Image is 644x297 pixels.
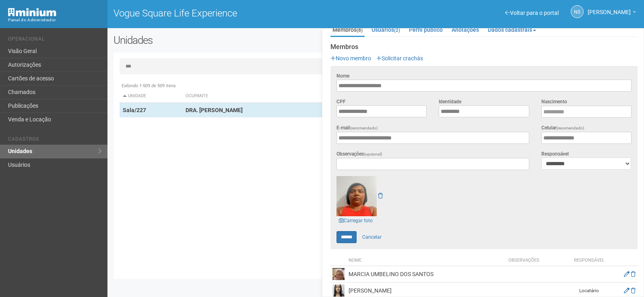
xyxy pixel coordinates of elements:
h1: Vogue Square Life Experience [114,8,370,18]
a: Excluir membro [631,287,636,294]
a: Editar membro [624,287,630,294]
a: [PERSON_NAME] [588,10,636,16]
span: (recomendado) [556,126,584,130]
a: Membros(8) [330,24,365,37]
label: CPF [336,98,346,105]
strong: Sala/227 [123,107,146,113]
th: Nome [347,255,506,266]
a: Carregar foto [336,216,375,225]
small: (8) [357,27,363,33]
label: Celular [541,124,584,132]
label: Nome [336,72,349,80]
a: Usuários(2) [369,24,402,36]
a: Remover [378,193,383,199]
a: Editar membro [624,271,630,277]
label: Responsável [541,150,569,158]
a: Solicitar crachás [376,55,423,61]
img: user.png [336,176,377,216]
label: Observações [336,150,382,158]
div: Painel do Administrador [8,16,101,24]
a: Cancelar [358,231,386,243]
label: Nascimento [541,98,567,105]
span: (recomendado) [350,126,378,130]
strong: DRA. [PERSON_NAME] [186,107,243,113]
img: Minium [8,8,56,16]
a: Perfil público [407,24,445,36]
label: Identidade [439,98,461,105]
img: user.png [332,268,345,280]
div: Exibindo 1-509 de 509 itens [120,82,632,90]
a: Anotações [450,24,481,36]
li: Operacional [8,36,101,45]
li: Cadastros [8,136,101,145]
th: Ocupante: activate to sort column ascending [182,90,436,103]
th: Unidade: activate to sort column descending [120,90,182,103]
a: Novo membro [330,55,371,61]
th: Observações [506,255,569,266]
span: Nicolle Silva [588,1,631,15]
td: MARCIA UMBELINO DOS SANTOS [347,266,506,283]
a: NS [571,5,584,18]
strong: Membros [330,43,638,51]
a: Excluir membro [631,271,636,277]
th: Responsável [569,255,609,266]
h2: Unidades [114,34,325,46]
img: user.png [332,285,345,297]
label: E-mail [336,124,378,132]
span: (opcional) [364,152,382,156]
a: Voltar para o portal [505,10,559,16]
small: (2) [394,27,400,33]
a: Dados cadastrais [486,24,538,36]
